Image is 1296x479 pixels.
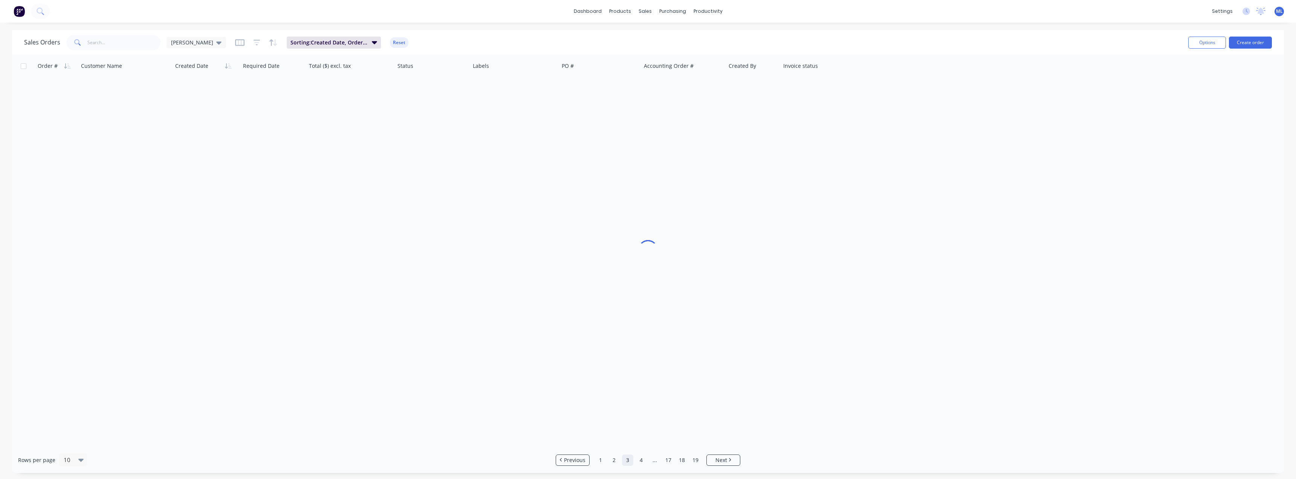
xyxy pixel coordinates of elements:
span: ML [1276,8,1283,15]
div: Created Date [175,62,208,70]
div: Created By [729,62,756,70]
a: Previous page [556,456,589,464]
a: dashboard [570,6,605,17]
ul: Pagination [553,455,743,466]
img: Factory [14,6,25,17]
div: productivity [690,6,726,17]
a: Page 19 [690,455,701,466]
div: Labels [473,62,489,70]
button: Options [1188,37,1226,49]
a: Jump forward [649,455,660,466]
div: Invoice status [783,62,818,70]
div: Status [397,62,413,70]
div: Customer Name [81,62,122,70]
div: purchasing [656,6,690,17]
span: Next [715,456,727,464]
a: Page 3 is your current page [622,455,633,466]
input: Search... [87,35,161,50]
span: Rows per page [18,456,55,464]
div: PO # [562,62,574,70]
a: Next page [707,456,740,464]
a: Page 18 [676,455,688,466]
div: Total ($) excl. tax [309,62,351,70]
h1: Sales Orders [24,39,60,46]
a: Page 4 [636,455,647,466]
span: [PERSON_NAME] [171,38,213,46]
div: Order # [38,62,58,70]
span: Sorting: Created Date, Order # [290,39,367,46]
a: Page 17 [663,455,674,466]
a: Page 1 [595,455,606,466]
div: sales [635,6,656,17]
div: settings [1208,6,1236,17]
button: Reset [390,37,408,48]
a: Page 2 [608,455,620,466]
div: Accounting Order # [644,62,694,70]
button: Sorting:Created Date, Order # [287,37,381,49]
span: Previous [564,456,585,464]
div: Required Date [243,62,280,70]
div: products [605,6,635,17]
button: Create order [1229,37,1272,49]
